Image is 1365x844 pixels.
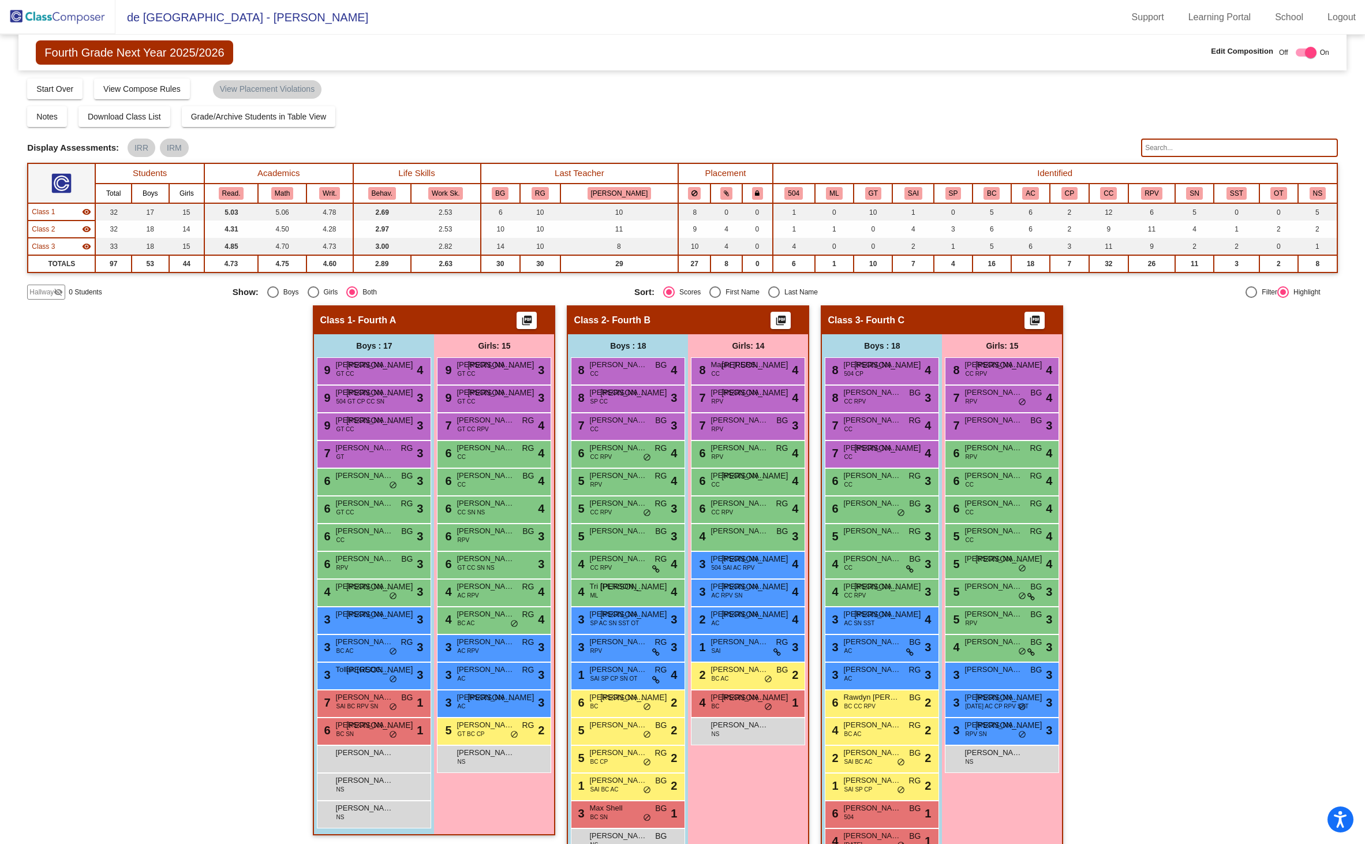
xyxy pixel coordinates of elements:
[1046,389,1052,406] span: 4
[588,187,651,200] button: [PERSON_NAME]
[815,221,854,238] td: 1
[132,221,169,238] td: 18
[828,315,860,326] span: Class 3
[481,163,679,184] th: Last Teacher
[457,397,475,406] span: GT CC
[560,255,679,272] td: 29
[233,287,259,297] span: Show:
[773,184,815,203] th: 504 Plan
[169,255,204,272] td: 44
[844,369,863,378] span: 504 CP
[353,238,411,255] td: 3.00
[861,315,904,326] span: - Fourth C
[417,389,423,406] span: 3
[671,361,677,379] span: 4
[1279,47,1288,58] span: Off
[457,369,475,378] span: GT CC
[1141,187,1162,200] button: RPV
[844,397,866,406] span: CC RPV
[950,391,959,404] span: 7
[28,221,95,238] td: Hidden teacher - Fourth B
[1186,187,1202,200] button: SN
[1018,398,1026,407] span: do_not_disturb_alt
[1270,187,1287,200] button: OT
[481,255,520,272] td: 30
[417,361,423,379] span: 4
[1175,184,1214,203] th: See Notes
[28,255,95,272] td: TOTALS
[358,287,377,297] div: Both
[1175,221,1214,238] td: 4
[973,184,1011,203] th: Behavior Concerns- Social/Conduct
[983,187,1000,200] button: BC
[574,315,606,326] span: Class 2
[1211,46,1273,57] span: Edit Composition
[721,359,788,371] span: [PERSON_NAME]
[1289,287,1321,297] div: Highlight
[1128,238,1175,255] td: 9
[481,221,520,238] td: 10
[204,203,258,221] td: 5.03
[843,414,901,426] span: [PERSON_NAME]
[590,397,607,406] span: SP CC
[854,203,892,221] td: 10
[1128,221,1175,238] td: 11
[973,238,1011,255] td: 5
[82,225,91,234] mat-icon: visibility
[1050,221,1089,238] td: 2
[1089,203,1128,221] td: 12
[589,359,647,371] span: [PERSON_NAME]
[78,106,170,127] button: Download Class List
[854,184,892,203] th: Gifted and Talented
[773,221,815,238] td: 1
[1123,8,1173,27] a: Support
[742,238,773,255] td: 0
[774,315,788,331] mat-icon: picture_as_pdf
[771,312,791,329] button: Print Students Details
[306,203,353,221] td: 4.78
[843,387,901,398] span: [PERSON_NAME]
[964,387,1022,398] span: [PERSON_NAME]
[353,163,481,184] th: Life Skills
[1022,187,1038,200] button: AC
[792,389,798,406] span: 4
[865,187,881,200] button: GT
[634,286,1027,298] mat-radio-group: Select an option
[411,203,481,221] td: 2.53
[1050,203,1089,221] td: 2
[909,387,921,399] span: BG
[1298,238,1337,255] td: 1
[182,106,336,127] button: Grade/Archive Students in Table View
[1175,255,1214,272] td: 11
[1298,221,1337,238] td: 2
[1141,139,1338,157] input: Search...
[1024,312,1045,329] button: Print Students Details
[710,387,768,398] span: [PERSON_NAME]
[169,238,204,255] td: 15
[88,112,161,121] span: Download Class List
[95,255,132,272] td: 97
[925,361,931,379] span: 4
[36,40,233,65] span: Fourth Grade Next Year 2025/2026
[934,255,972,272] td: 4
[204,255,258,272] td: 4.73
[532,187,549,200] button: RG
[538,361,544,379] span: 3
[742,184,773,203] th: Keep with teacher
[854,238,892,255] td: 0
[279,287,299,297] div: Boys
[942,334,1062,357] div: Girls: 15
[1089,255,1128,272] td: 32
[975,359,1042,371] span: [PERSON_NAME]
[520,238,560,255] td: 10
[32,224,55,234] span: Class 2
[258,221,306,238] td: 4.50
[520,221,560,238] td: 10
[934,203,972,221] td: 0
[575,364,584,376] span: 8
[792,361,798,379] span: 4
[36,84,73,94] span: Start Over
[306,238,353,255] td: 4.73
[319,287,338,297] div: Girls
[710,359,768,371] span: Maple [PERSON_NAME]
